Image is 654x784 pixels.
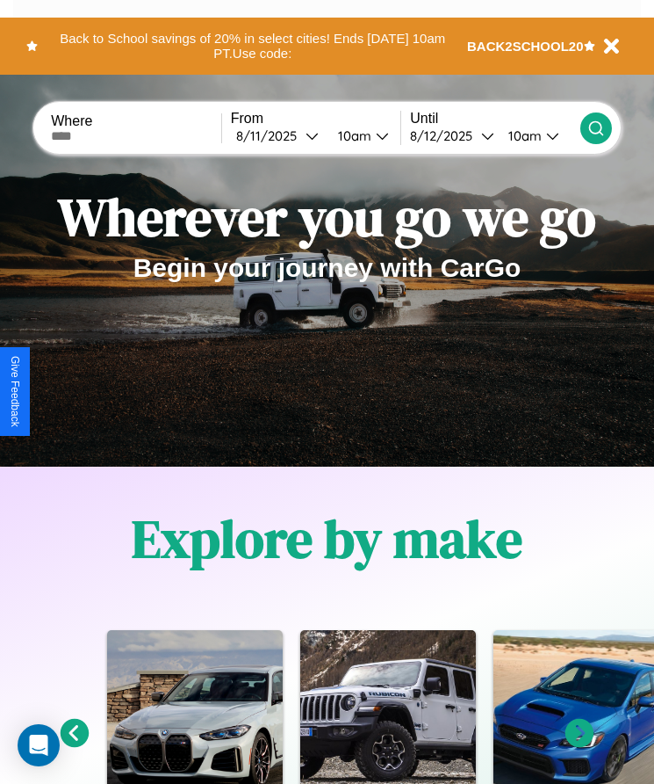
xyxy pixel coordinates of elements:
[9,356,21,427] div: Give Feedback
[18,724,60,766] div: Open Intercom Messenger
[236,127,305,144] div: 8 / 11 / 2025
[467,39,584,54] b: BACK2SCHOOL20
[499,127,546,144] div: 10am
[410,111,580,127] label: Until
[329,127,376,144] div: 10am
[38,26,467,66] button: Back to School savings of 20% in select cities! Ends [DATE] 10am PT.Use code:
[51,113,221,129] label: Where
[231,111,401,127] label: From
[324,127,401,145] button: 10am
[494,127,580,145] button: 10am
[410,127,481,144] div: 8 / 12 / 2025
[231,127,324,145] button: 8/11/2025
[132,503,522,575] h1: Explore by make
